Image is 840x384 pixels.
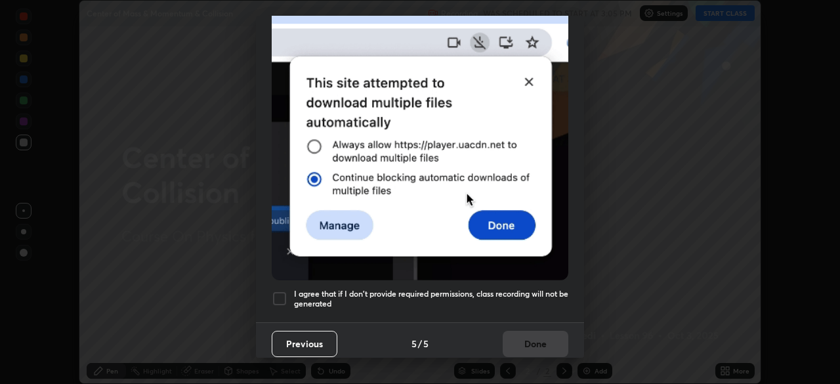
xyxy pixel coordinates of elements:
[423,337,429,351] h4: 5
[418,337,422,351] h4: /
[411,337,417,351] h4: 5
[272,331,337,357] button: Previous
[294,289,568,309] h5: I agree that if I don't provide required permissions, class recording will not be generated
